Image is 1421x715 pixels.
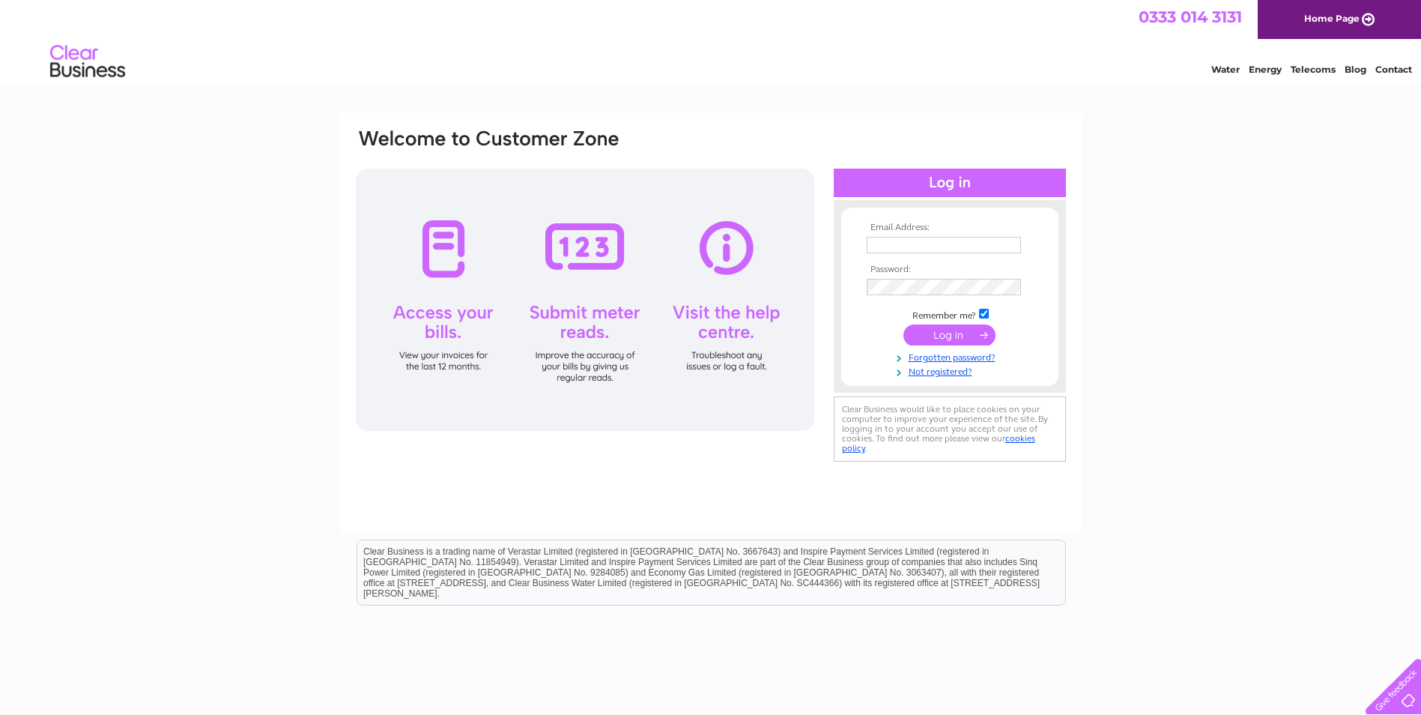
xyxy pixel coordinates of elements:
[49,39,126,85] img: logo.png
[357,8,1065,73] div: Clear Business is a trading name of Verastar Limited (registered in [GEOGRAPHIC_DATA] No. 3667643...
[1249,64,1282,75] a: Energy
[1139,7,1242,26] a: 0333 014 3131
[1291,64,1336,75] a: Telecoms
[867,349,1037,363] a: Forgotten password?
[863,223,1037,233] th: Email Address:
[863,265,1037,275] th: Password:
[867,363,1037,378] a: Not registered?
[863,307,1037,322] td: Remember me?
[1345,64,1366,75] a: Blog
[1211,64,1240,75] a: Water
[842,433,1035,453] a: cookies policy
[903,325,996,346] input: Submit
[834,396,1066,462] div: Clear Business would like to place cookies on your computer to improve your experience of the sit...
[1375,64,1412,75] a: Contact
